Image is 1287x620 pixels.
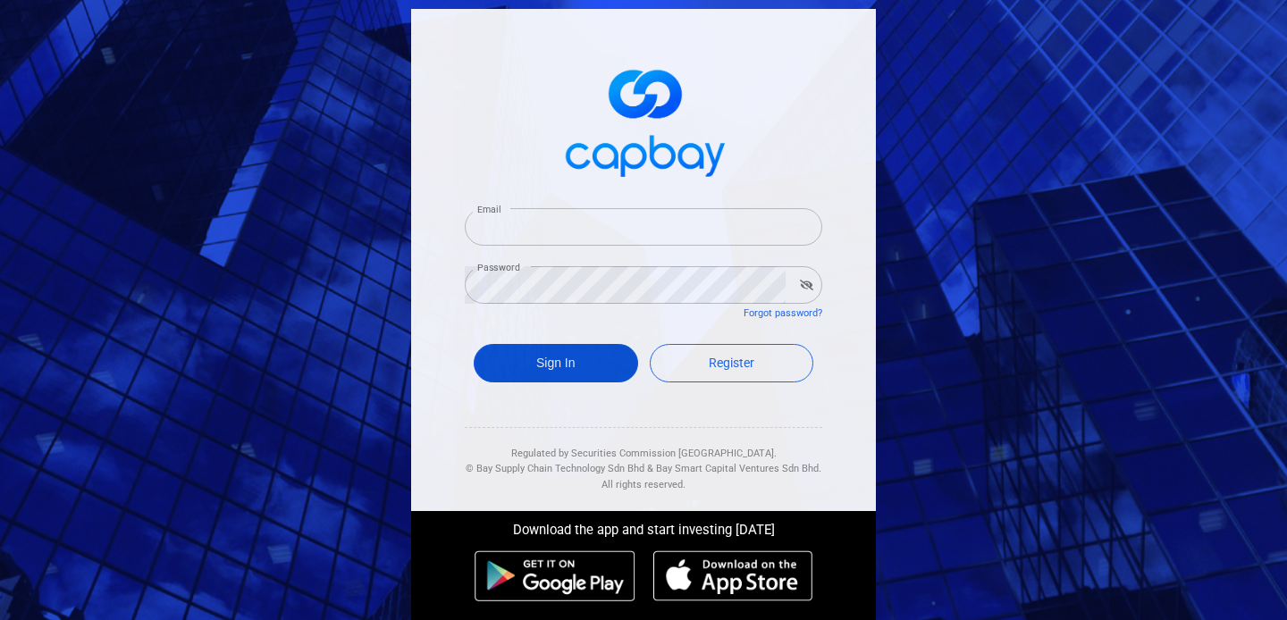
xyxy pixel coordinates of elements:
label: Password [477,261,520,274]
span: Register [709,356,754,370]
span: Bay Smart Capital Ventures Sdn Bhd. [656,463,821,474]
img: logo [554,54,733,187]
div: Regulated by Securities Commission [GEOGRAPHIC_DATA]. & All rights reserved. [465,428,822,493]
span: © Bay Supply Chain Technology Sdn Bhd [466,463,644,474]
label: Email [477,203,500,216]
div: Download the app and start investing [DATE] [398,511,889,541]
a: Forgot password? [744,307,822,319]
img: android [475,550,635,602]
button: Sign In [474,344,638,382]
a: Register [650,344,814,382]
img: ios [653,550,812,602]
